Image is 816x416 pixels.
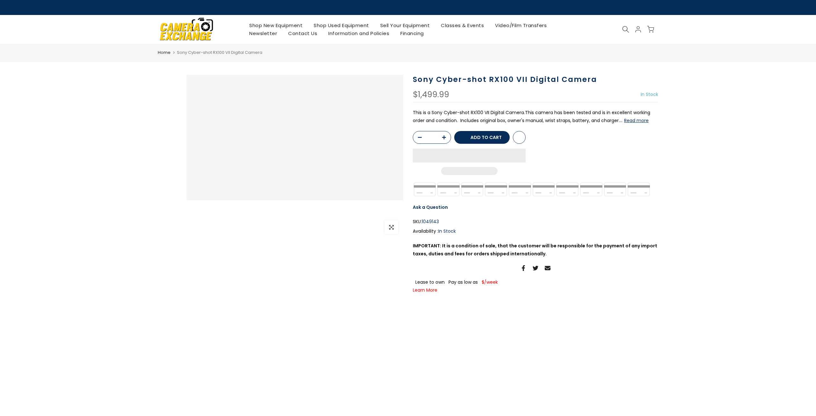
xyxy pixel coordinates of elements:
[413,218,658,226] div: SKU:
[422,218,439,226] span: 1049143
[533,264,538,272] a: Share on Twitter
[413,287,437,293] a: Learn More
[435,21,490,29] a: Classes & Events
[579,181,603,197] img: paypal
[413,109,658,125] p: This is a Sony Cyber-shot RX100 VII Digital Camera.This camera has been tested and is in excellen...
[438,228,456,234] span: In Stock
[448,279,478,285] span: Pay as low as
[375,21,435,29] a: Sell Your Equipment
[545,264,550,272] a: Share on Email
[395,29,430,37] a: Financing
[413,243,657,257] strong: IMPORTANT: It is a condition of sale, that the customer will be responsible for the payment of an...
[437,181,461,197] img: amazon payments
[244,21,308,29] a: Shop New Equipment
[158,49,171,56] a: Home
[482,279,498,285] a: $/week
[508,181,532,197] img: discover
[308,21,375,29] a: Shop Used Equipment
[484,181,508,197] img: apple pay
[244,29,283,37] a: Newsletter
[470,135,502,140] span: Add to cart
[521,264,526,272] a: Share on Facebook
[413,91,449,99] div: $1,499.99
[454,131,510,144] button: Add to cart
[413,181,437,197] img: synchrony
[532,181,556,197] img: google pay
[603,181,627,197] img: shopify pay
[490,21,552,29] a: Video/Film Transfers
[413,75,658,84] h1: Sony Cyber-shot RX100 VII Digital Camera
[556,181,579,197] img: master
[415,279,445,285] span: Lease to own
[283,29,323,37] a: Contact Us
[460,181,484,197] img: american express
[641,91,658,98] span: In Stock
[177,49,262,55] span: Sony Cyber-shot RX100 VII Digital Camera
[323,29,395,37] a: Information and Policies
[413,204,448,210] a: Ask a Question
[413,227,658,235] div: Availability :
[627,181,651,197] img: visa
[624,118,649,123] button: Read more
